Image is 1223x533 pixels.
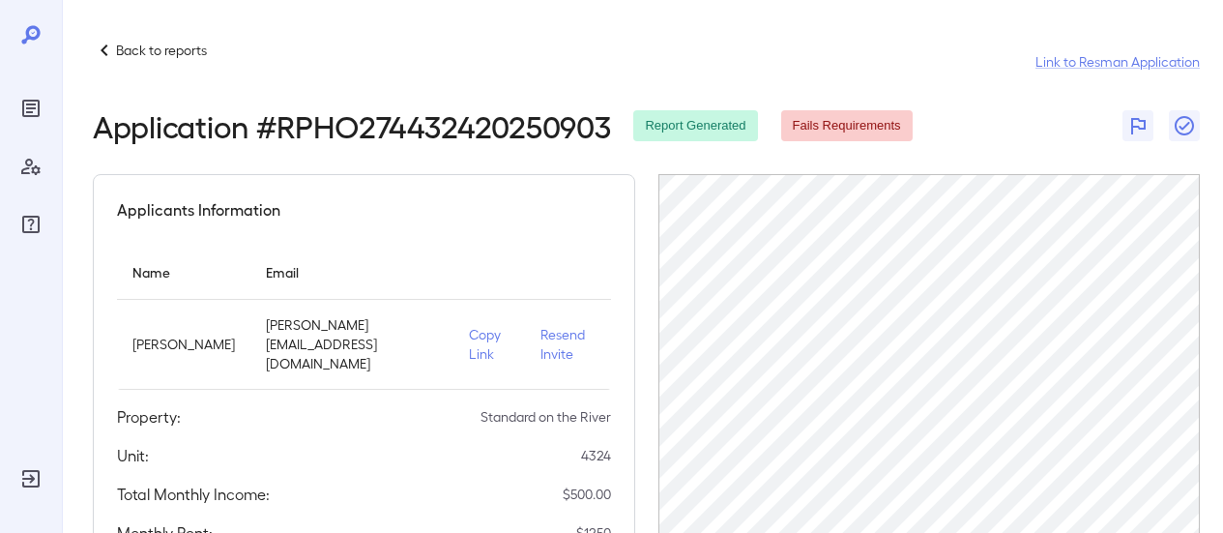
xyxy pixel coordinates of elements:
table: simple table [117,245,611,390]
div: Log Out [15,463,46,494]
p: [PERSON_NAME] [132,335,235,354]
p: [PERSON_NAME][EMAIL_ADDRESS][DOMAIN_NAME] [266,315,438,373]
div: Manage Users [15,151,46,182]
p: Copy Link [469,325,510,364]
p: 4324 [581,446,611,465]
a: Link to Resman Application [1035,52,1200,72]
span: Fails Requirements [781,117,913,135]
span: Report Generated [633,117,757,135]
h5: Property: [117,405,181,429]
p: Resend Invite [540,325,596,364]
h5: Applicants Information [117,198,280,222]
th: Name [117,245,250,300]
button: Close Report [1169,110,1200,141]
p: $ 500.00 [563,485,611,504]
h5: Total Monthly Income: [117,483,270,506]
h5: Unit: [117,444,149,467]
button: Flag Report [1122,110,1153,141]
div: FAQ [15,209,46,240]
p: Standard on the River [480,407,611,427]
p: Back to reports [116,41,207,60]
h2: Application # RPHO274432420250903 [93,108,610,143]
th: Email [250,245,453,300]
div: Reports [15,93,46,124]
